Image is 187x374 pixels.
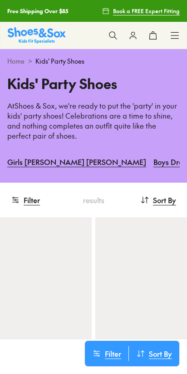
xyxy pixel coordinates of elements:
[149,348,172,359] span: Sort By
[8,27,66,43] a: Shoes & Sox
[153,194,176,205] span: Sort By
[102,3,180,19] a: Book a FREE Expert Fitting
[8,27,66,43] img: SNS_Logo_Responsive.svg
[129,346,179,361] button: Sort By
[85,346,128,361] button: Filter
[7,56,25,66] a: Home
[113,7,180,15] span: Book a FREE Expert Fitting
[15,100,55,110] a: Shoes & Sox
[140,190,176,210] button: Sort By
[7,56,180,66] div: >
[11,190,40,210] button: Filter
[7,73,180,94] h1: Kids' Party Shoes
[35,56,84,66] span: Kids' Party Shoes
[7,101,180,141] p: At , we're ready to put the 'party' in your kids' party shoes! Celebrations are a time to shine, ...
[7,152,146,172] a: Girls [PERSON_NAME] [PERSON_NAME]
